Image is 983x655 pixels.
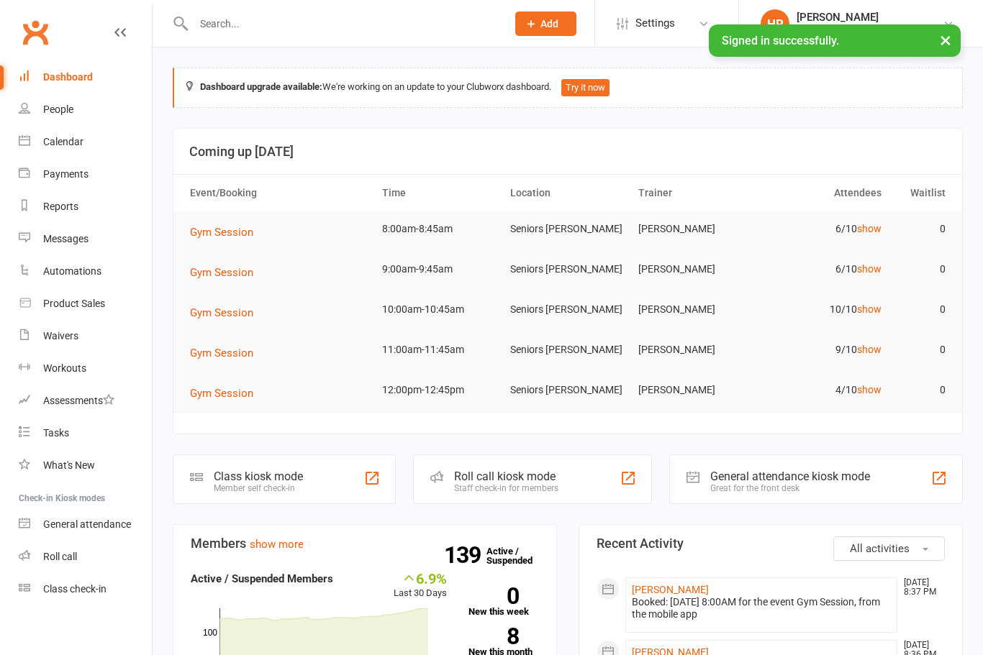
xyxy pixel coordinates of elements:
span: Gym Session [190,387,253,400]
td: Seniors [PERSON_NAME] [504,333,632,367]
div: Automations [43,265,101,277]
button: Add [515,12,576,36]
button: All activities [833,536,945,561]
td: Seniors [PERSON_NAME] [504,212,632,246]
div: Last 30 Days [394,570,447,601]
button: Try it now [561,79,610,96]
a: Payments [19,158,152,191]
span: Settings [635,7,675,40]
div: Assessments [43,395,114,406]
button: Gym Session [190,385,263,402]
td: 9:00am-9:45am [376,252,504,286]
span: Gym Session [190,306,253,319]
div: Staff check-in for members [454,483,558,493]
td: 4/10 [760,373,888,407]
span: Add [540,18,558,29]
div: General attendance [43,518,131,530]
td: 0 [888,212,952,246]
div: Product Sales [43,298,105,309]
th: Location [504,175,632,211]
div: Member self check-in [214,483,303,493]
div: We're working on an update to your Clubworx dashboard. [173,68,963,108]
h3: Coming up [DATE] [189,145,946,159]
td: 6/10 [760,252,888,286]
a: Dashboard [19,61,152,93]
a: Product Sales [19,288,152,320]
td: Seniors [PERSON_NAME] [504,373,632,407]
td: 12:00pm-12:45pm [376,373,504,407]
a: show more [250,538,304,551]
span: Gym Session [190,266,253,279]
h3: Members [191,536,539,551]
td: 0 [888,252,952,286]
a: Reports [19,191,152,223]
td: 0 [888,373,952,407]
span: Gym Session [190,226,253,239]
td: [PERSON_NAME] [632,373,760,407]
td: 10/10 [760,293,888,326]
div: What's New [43,459,95,471]
a: [PERSON_NAME] [632,584,709,595]
button: Gym Session [190,304,263,321]
h3: Recent Activity [597,536,945,551]
button: Gym Session [190,344,263,362]
th: Attendees [760,175,888,211]
a: What's New [19,449,152,482]
div: Tasks [43,427,69,439]
th: Waitlist [888,175,952,211]
div: Messages [43,233,89,244]
td: [PERSON_NAME] [632,252,760,286]
td: 0 [888,333,952,367]
td: 11:00am-11:45am [376,333,504,367]
div: [PERSON_NAME] [797,11,943,24]
a: show [857,223,882,234]
div: Roll call kiosk mode [454,470,558,483]
strong: Dashboard upgrade available: [200,81,322,92]
span: Signed in successfully. [722,34,839,47]
a: Calendar [19,126,152,158]
div: Workouts [43,362,86,374]
div: Calendar [43,136,83,147]
a: Workouts [19,352,152,385]
div: Payments [43,168,89,180]
a: Tasks [19,417,152,449]
a: Clubworx [17,14,53,50]
a: Messages [19,223,152,255]
button: × [933,24,959,55]
span: All activities [850,542,910,555]
td: 9/10 [760,333,888,367]
a: General attendance kiosk mode [19,508,152,541]
div: Class kiosk mode [214,470,303,483]
div: Roll call [43,551,77,562]
a: 139Active / Suspended [486,536,550,576]
div: 6.9% [394,570,447,586]
div: Class check-in [43,583,107,595]
th: Trainer [632,175,760,211]
div: Waivers [43,330,78,342]
div: Reports [43,201,78,212]
time: [DATE] 8:37 PM [897,578,944,597]
strong: 139 [444,544,486,566]
a: show [857,344,882,355]
a: show [857,303,882,315]
strong: 0 [468,585,519,607]
div: Dashboard [43,71,93,83]
a: show [857,263,882,275]
th: Time [376,175,504,211]
td: 6/10 [760,212,888,246]
a: Assessments [19,385,152,417]
div: Uniting Seniors [PERSON_NAME] [797,24,943,37]
td: [PERSON_NAME] [632,293,760,326]
span: Gym Session [190,347,253,359]
td: 10:00am-10:45am [376,293,504,326]
td: Seniors [PERSON_NAME] [504,252,632,286]
a: Class kiosk mode [19,573,152,605]
th: Event/Booking [184,175,376,211]
td: [PERSON_NAME] [632,212,760,246]
div: Booked: [DATE] 8:00AM for the event Gym Session, from the mobile app [632,596,891,620]
a: Automations [19,255,152,288]
td: Seniors [PERSON_NAME] [504,293,632,326]
a: Roll call [19,541,152,573]
td: 8:00am-8:45am [376,212,504,246]
a: 0New this week [468,587,540,616]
